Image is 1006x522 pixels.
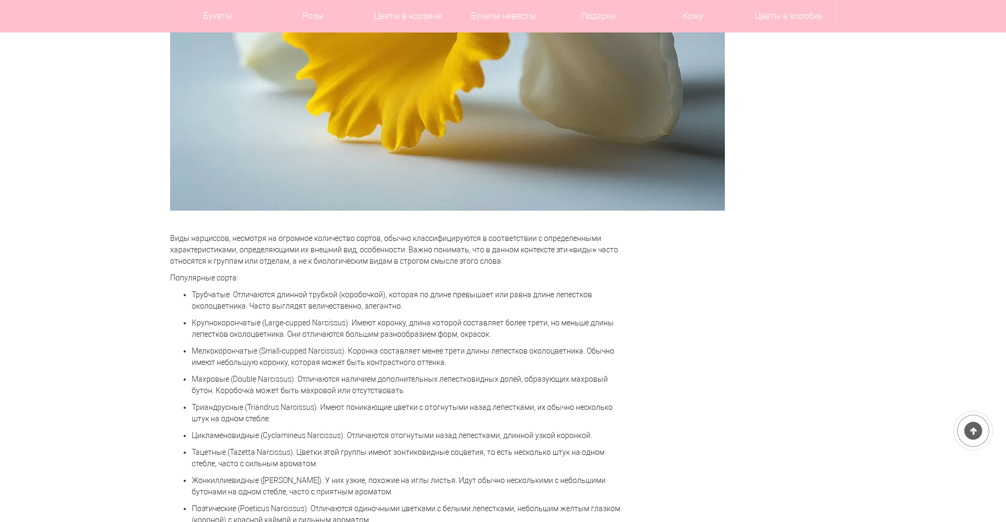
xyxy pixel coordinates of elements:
[192,475,631,498] p: Жонкиллиевидные ([PERSON_NAME]). У них узкие, похожие на иглы листья. Идут обычно несколькими с н...
[170,272,631,284] p: Популярные сорта:
[192,447,631,469] p: Тацетные (Tazetta Narcissus). Цветки этой группы имеют зонтиковидные соцветия, то есть несколько ...
[192,317,631,340] p: Крупнокорончатые (Large-cupped Narcissus). Имеют коронку, длина которой составляет более трети, н...
[192,374,631,396] p: Махровые (Double Narcissus). Отличаются наличием дополнительных лепестковидных долей, образующих ...
[192,289,631,312] p: Трубчатые. Отличаются длинной трубкой (коробочкой), которая по длине превышает или равна длине ле...
[192,402,631,425] p: Триандрусные (Triandrus Narcissus). Имеют поникающие цветки с отогнутыми назад лепестками, их обы...
[192,345,631,368] p: Мелкокорончатые (Small-cupped Narcissus). Коронка составляет менее трети длины лепестков околоцве...
[170,233,631,267] p: Виды нарциссов, несмотря на огромное количество сортов, обычно классифицируются в соответствии с ...
[192,430,631,441] p: Цикламеновидные (Cyclamineus Narcissus). Отличаются отогнутыми назад лепестками, длинной узкой ко...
